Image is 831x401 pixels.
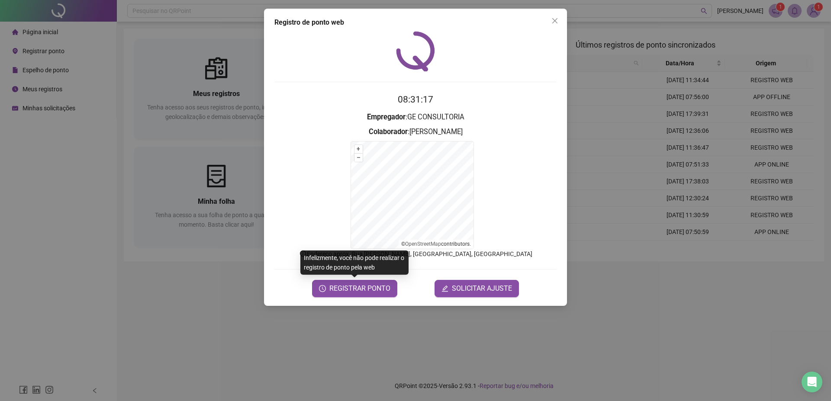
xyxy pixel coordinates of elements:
a: OpenStreetMap [405,241,441,247]
button: – [354,154,363,162]
span: close [551,17,558,24]
button: Close [548,14,562,28]
img: QRPoint [396,31,435,71]
span: REGISTRAR PONTO [329,283,390,294]
div: Open Intercom Messenger [802,372,822,392]
button: editSOLICITAR AJUSTE [435,280,519,297]
strong: Colaborador [369,128,408,136]
span: SOLICITAR AJUSTE [452,283,512,294]
button: + [354,145,363,153]
span: edit [441,285,448,292]
time: 08:31:17 [398,94,433,105]
span: clock-circle [319,285,326,292]
div: Infelizmente, você não pode realizar o registro de ponto pela web [300,250,409,275]
div: Registro de ponto web [274,17,557,28]
p: Endereço aprox. : Rua [PERSON_NAME], [GEOGRAPHIC_DATA], [GEOGRAPHIC_DATA] [274,249,557,259]
button: REGISTRAR PONTO [312,280,397,297]
strong: Empregador [367,113,406,121]
h3: : [PERSON_NAME] [274,126,557,138]
h3: : GE CONSULTORIA [274,112,557,123]
span: info-circle [299,250,307,257]
li: © contributors. [401,241,471,247]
